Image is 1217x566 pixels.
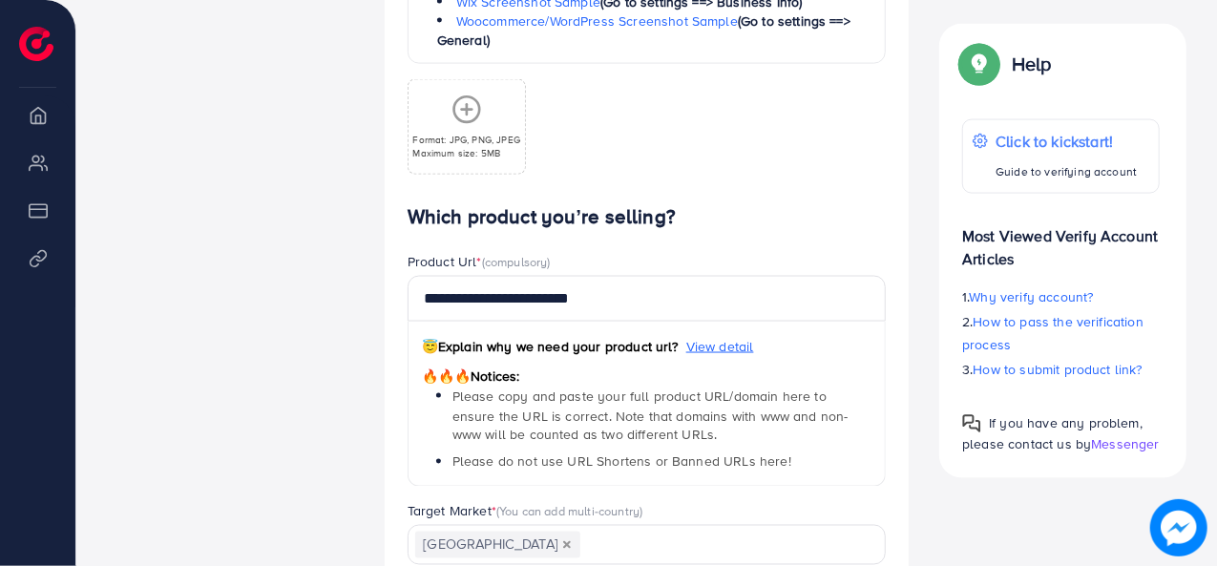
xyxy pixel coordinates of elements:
span: Messenger [1091,434,1159,453]
button: Deselect Pakistan [562,540,572,550]
span: (You can add multi-country) [496,503,642,520]
p: Maximum size: 5MB [412,146,520,159]
div: Search for option [408,525,887,564]
h4: Which product you’re selling? [408,205,887,229]
span: If you have any problem, please contact us by [962,412,1143,453]
span: Notices: [422,367,520,386]
input: Search for option [582,531,862,560]
img: image [1150,499,1207,556]
span: (Go to settings ==> General) [437,11,850,50]
span: 😇 [422,337,438,356]
span: View detail [686,337,754,356]
label: Product Url [408,252,551,271]
img: logo [19,27,53,61]
span: How to pass the verification process [962,311,1144,353]
p: Click to kickstart! [996,129,1137,152]
label: Target Market [408,502,643,521]
span: Please copy and paste your full product URL/domain here to ensure the URL is correct. Note that d... [452,387,849,445]
span: 🔥🔥🔥 [422,367,471,386]
span: How to submit product link? [974,359,1143,378]
span: Explain why we need your product url? [422,337,679,356]
span: [GEOGRAPHIC_DATA] [415,532,580,558]
p: 1. [962,284,1160,307]
span: (compulsory) [482,253,551,270]
p: 3. [962,357,1160,380]
span: Please do not use URL Shortens or Banned URLs here! [452,452,791,472]
p: Format: JPG, PNG, JPEG [412,133,520,146]
a: Woocommerce/WordPress Screenshot Sample [456,11,738,31]
img: Popup guide [962,46,997,80]
p: Help [1012,52,1052,74]
p: 2. [962,309,1160,355]
img: Popup guide [962,413,981,432]
p: Most Viewed Verify Account Articles [962,208,1160,269]
p: Guide to verifying account [996,159,1137,182]
span: Why verify account? [970,286,1094,305]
